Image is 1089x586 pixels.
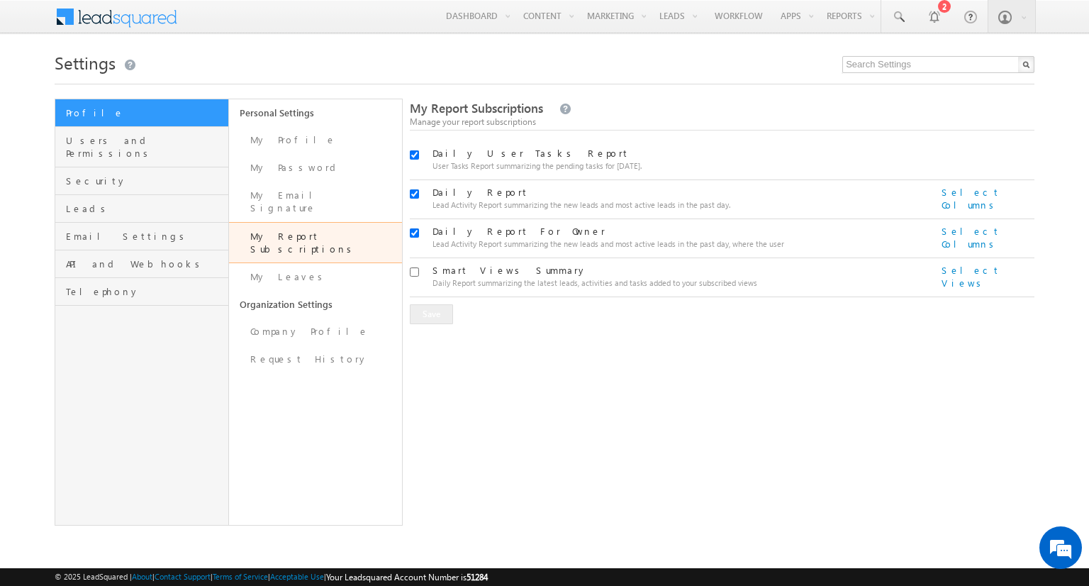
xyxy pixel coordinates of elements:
span: Settings [55,51,116,74]
span: Telephony [66,285,225,298]
a: Select Columns [942,225,1032,250]
a: My Email Signature [229,182,403,222]
a: Profile [55,99,228,127]
input: Search Settings [842,56,1034,73]
a: API and Webhooks [55,250,228,278]
span: API and Webhooks [66,258,225,270]
span: Security [66,175,225,187]
div: Lead Activity Report summarizing the new leads and most active leads in the past day. [432,199,926,211]
a: Telephony [55,278,228,306]
span: Leads [66,202,225,215]
div: Minimize live chat window [233,7,267,41]
a: Request History [229,345,403,373]
span: Email Settings [66,230,225,243]
a: Email Settings [55,223,228,250]
div: Chat with us now [74,74,238,93]
div: Manage your report subscriptions [410,116,1034,128]
a: Organization Settings [229,291,403,318]
span: Profile [66,106,225,119]
a: About [132,572,152,581]
a: Contact Support [155,572,211,581]
img: d_60004797649_company_0_60004797649 [24,74,60,93]
div: Daily Report [432,186,926,199]
textarea: Type your message and hit 'Enter' [18,131,259,425]
a: Select Views [942,264,1032,289]
span: My Report Subscriptions [410,100,543,116]
div: Smart Views Summary [432,264,926,277]
a: Terms of Service [213,572,268,581]
a: Select Columns [942,186,1032,211]
div: Daily User Tasks Report [432,147,926,160]
span: Users and Permissions [66,134,225,160]
div: User Tasks Report summarizing the pending tasks for [DATE]. [432,160,926,172]
em: Start Chat [193,437,257,456]
a: Users and Permissions [55,127,228,167]
span: © 2025 LeadSquared | | | | | [55,570,488,584]
a: My Password [229,154,403,182]
button: Save [410,304,453,324]
span: 51284 [467,572,488,582]
a: Acceptable Use [270,572,324,581]
a: My Report Subscriptions [229,222,403,263]
span: Your Leadsquared Account Number is [326,572,488,582]
a: Personal Settings [229,99,403,126]
a: My Leaves [229,263,403,291]
div: Lead Activity Report summarizing the new leads and most active leads in the past day, where the user [432,238,926,250]
a: Company Profile [229,318,403,345]
div: Daily Report summarizing the latest leads, activities and tasks added to your subscribed views [432,277,926,289]
a: My Profile [229,126,403,154]
div: Daily Report For Owner [432,225,926,238]
a: Security [55,167,228,195]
